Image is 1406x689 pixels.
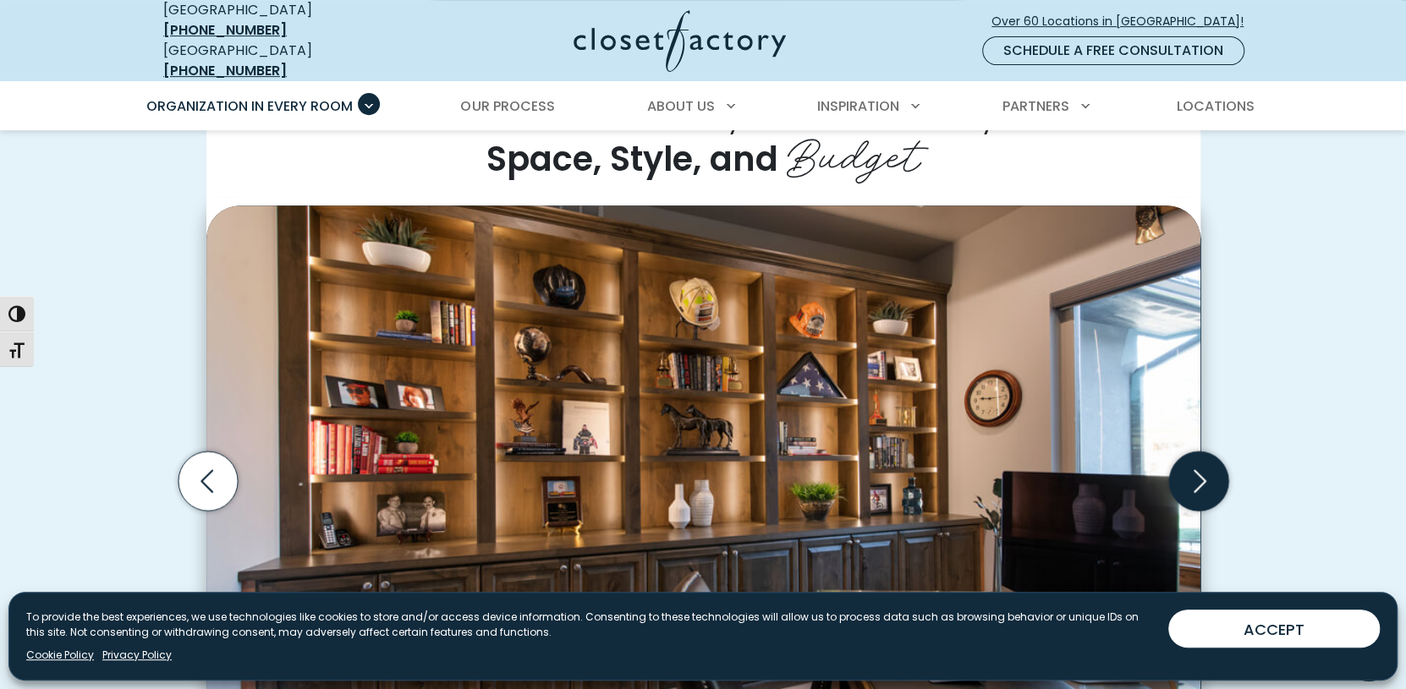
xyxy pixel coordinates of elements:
span: About Us [647,96,715,116]
button: Next slide [1162,445,1235,517]
button: ACCEPT [1168,610,1380,648]
a: [PHONE_NUMBER] [163,20,287,40]
a: [PHONE_NUMBER] [163,61,287,80]
nav: Primary Menu [135,83,1271,130]
a: Privacy Policy [102,648,172,663]
a: Cookie Policy [26,648,94,663]
span: Our Process [460,96,554,116]
div: [GEOGRAPHIC_DATA] [163,41,409,81]
p: To provide the best experiences, we use technologies like cookies to store and/or access device i... [26,610,1155,640]
span: Locations [1177,96,1255,116]
span: Partners [1002,96,1069,116]
span: Over 60 Locations in [GEOGRAPHIC_DATA]! [991,13,1257,30]
span: Inspiration [817,96,899,116]
button: Previous slide [172,445,244,517]
span: Budget [787,118,920,185]
a: Over 60 Locations in [GEOGRAPHIC_DATA]! [991,7,1258,36]
span: Space, Style, and [486,135,778,183]
img: Closet Factory Logo [574,10,786,72]
a: Schedule a Free Consultation [982,36,1244,65]
span: Organization in Every Room [146,96,353,116]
